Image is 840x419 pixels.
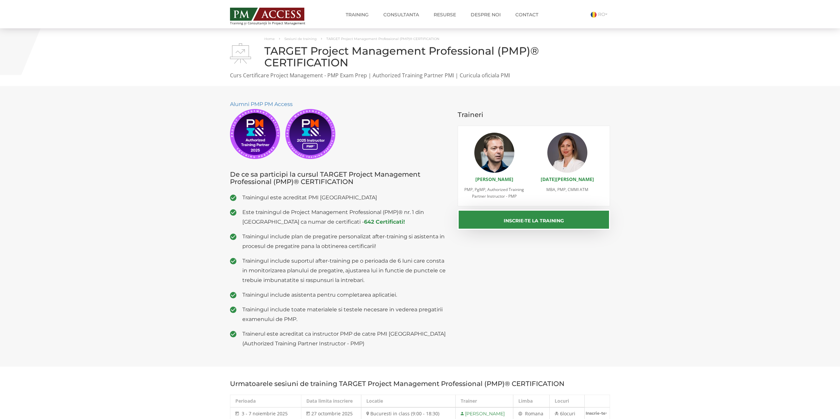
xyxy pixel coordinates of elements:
[230,6,318,25] a: Training și Consultanță în Project Management
[284,37,317,41] a: Sesiuni de training
[585,408,610,419] a: Inscrie-te
[546,187,588,192] span: MBA, PMP, CMMI ATM
[242,290,448,300] span: Trainingul include asistenta pentru completarea aplicatiei.
[242,256,448,285] span: Trainingul include suportul after-training pe o perioada de 6 luni care consta in monitorizarea p...
[591,12,597,18] img: Romana
[550,395,584,408] th: Locuri
[230,21,318,25] span: Training și Consultanță în Project Management
[230,43,251,64] img: TARGET Project Management Professional (PMP)® CERTIFICATION
[455,395,513,408] th: Trainer
[242,207,448,227] span: Este trainingul de Project Management Professional (PMP)® nr. 1 din [GEOGRAPHIC_DATA] ca numar de...
[230,171,448,185] h3: De ce sa participi la cursul TARGET Project Management Professional (PMP)® CERTIFICATION
[230,380,610,387] h3: Urmatoarele sesiuni de training TARGET Project Management Professional (PMP)® CERTIFICATION
[429,8,461,21] a: Resurse
[230,395,301,408] th: Perioada
[230,101,293,107] a: Alumni PMP PM Access
[242,232,448,251] span: Trainingul include plan de pregatire personalizat after-training si asistenta in procesul de preg...
[230,8,304,21] img: PM ACCESS - Echipa traineri si consultanti certificati PMP: Narciss Popescu, Mihai Olaru, Monica ...
[364,219,405,225] a: 642 Certificati!
[264,37,275,41] a: Home
[230,45,610,68] h1: TARGET Project Management Professional (PMP)® CERTIFICATION
[591,11,610,17] a: RO
[510,8,543,21] a: Contact
[466,8,506,21] a: Despre noi
[541,176,594,182] a: [DATE][PERSON_NAME]
[301,395,361,408] th: Data limita inscriere
[242,410,288,417] span: 3 - 7 noiembrie 2025
[230,72,610,79] p: Curs Certificare Project Management - PMP Exam Prep | Authorized Training Partner PMI | Curicula ...
[513,395,550,408] th: Limba
[458,111,610,118] h3: Traineri
[361,395,456,408] th: Locatie
[563,410,575,417] span: locuri
[242,329,448,348] span: Trainerul este acreditat ca instructor PMP de catre PMI [GEOGRAPHIC_DATA] (Authorized Training Pa...
[531,410,543,417] span: mana
[341,8,374,21] a: Training
[464,187,524,199] span: PMP, PgMP, Authorized Training Partner Instructor - PMP
[525,410,531,417] span: Ro
[326,37,439,41] span: TARGET Project Management Professional (PMP)® CERTIFICATION
[458,210,610,230] button: Inscrie-te la training
[475,176,513,182] a: [PERSON_NAME]
[242,305,448,324] span: Trainingul include toate materialele si testele necesare in vederea pregatirii examenului de PMP.
[378,8,424,21] a: Consultanta
[242,193,448,202] span: Trainingul este acreditat PMI [GEOGRAPHIC_DATA]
